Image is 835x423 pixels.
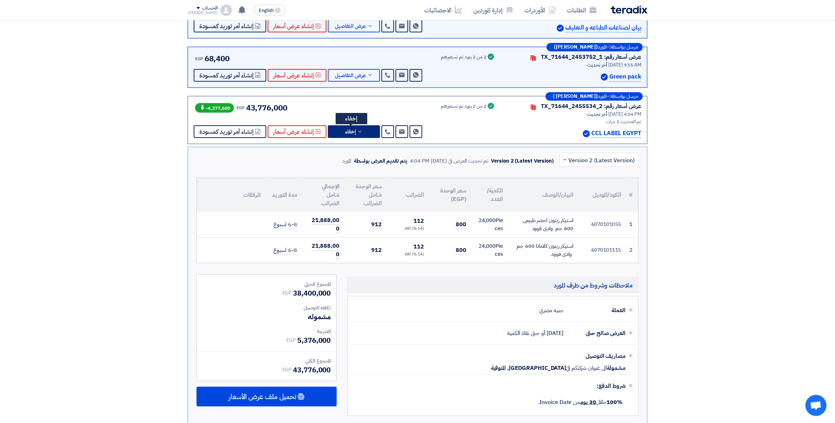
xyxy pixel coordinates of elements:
[579,178,627,212] th: الكود/الموديل
[273,73,314,78] span: إنشاء عرض أسعار
[287,336,296,344] span: EGP
[580,398,596,406] u: 30 يوم
[335,24,366,29] span: عرض التفاصيل
[229,393,296,400] span: تحميل ملف عرض الأسعار
[598,45,606,50] span: المورد
[297,335,331,346] span: 5,376,000
[514,242,573,258] div: استيكر زيتون كلاماتا 600 جم وادى فوود
[468,2,519,18] a: إدارة الموردين
[587,61,607,69] span: أخر تحديث
[199,129,254,134] span: إنشاء أمر توريد كمسودة
[268,20,326,32] button: إنشاء عرض أسعار
[805,395,827,416] div: Open chat
[609,45,638,50] span: مرسل بواسطة:
[579,237,627,263] td: 6070101115
[342,157,351,165] div: المورد
[553,94,598,99] b: ([PERSON_NAME] )
[627,178,638,212] th: #
[273,220,297,229] span: 6-8 اسبوع
[554,45,598,50] b: ([PERSON_NAME])
[606,398,623,406] strong: 100%
[627,237,638,263] td: 2
[441,104,486,109] div: 2 من 2 بنود تم تسعيرهم
[608,111,641,118] span: [DATE] 4:04 PM
[199,24,254,29] span: إنشاء أمر توريد كمسودة
[336,113,367,124] div: إخفاء
[541,53,641,61] div: عرض أسعار رقم: TX_71644_2453752_1
[609,94,638,99] span: مرسل بواسطة:
[282,366,292,373] span: EGP
[509,178,579,212] th: البيان/الوصف
[220,5,232,16] img: profile_test.png
[472,178,509,212] th: الكمية/العدد
[202,357,331,365] div: المجموع الكلي
[393,226,424,232] div: (14 %) VAT
[354,157,407,165] div: يتم تقديم العرض بواسطة
[328,20,380,32] button: عرض التفاصيل
[202,304,331,311] div: تكلفه التوصيل
[627,212,638,238] td: 1
[519,2,561,18] a: الأوردرات
[393,252,424,258] div: (14 %) VAT
[197,178,266,212] th: المرفقات
[547,43,643,51] div: –
[371,220,382,229] span: 912
[456,246,466,255] span: 800
[539,304,563,317] div: جنيه مصري
[308,311,331,322] span: مشموله
[541,330,545,337] span: أو
[587,111,607,118] span: أخر تحديث
[441,55,486,60] div: 2 من 2 بنود تم تسعيرهم
[491,157,554,165] div: Version 2 (Latest Version)
[312,242,339,259] span: 21,888,000
[199,73,254,78] span: إنشاء أمر توريد كمسودة
[611,6,647,14] img: Teradix logo
[514,216,573,232] div: استيكر زيتون اخضر طبيعى 600 جم وادى فوود
[546,92,643,101] div: –
[266,178,303,212] th: مدة التوريد
[547,330,563,337] span: [DATE]
[188,11,218,15] div: [PERSON_NAME]
[268,125,326,138] button: إنشاء عرض أسعار
[413,242,424,251] span: 112
[569,302,625,319] div: العملة
[608,61,641,69] span: [DATE] 9:55 AM
[557,25,564,32] img: Verified Account
[202,280,331,288] div: المجموع الجزئي
[268,69,326,82] button: إنشاء عرض أسعار
[601,74,608,81] img: Verified Account
[609,72,641,82] p: Green pack
[419,2,468,18] a: الاحصائيات
[195,103,234,113] span: -4,377,600
[583,130,590,137] img: Verified Account
[328,69,380,82] button: عرض التفاصيل
[410,157,488,165] div: تم تحديث العرض في [DATE] 4:04 PM
[362,378,625,394] div: شروط الدفع:
[273,246,297,255] span: 6-8 اسبوع
[345,178,387,212] th: سعر الوحدة شامل الضرائب
[566,365,607,372] span: الى عنوان شركتكم في
[541,102,641,111] div: عرض أسعار رقم: TX_71644_2455534_2
[538,398,623,406] span: خلال من Invoice Date.
[246,102,287,114] span: 43,776,000
[194,69,266,82] button: إنشاء أمر توريد كمسودة
[347,277,638,293] h5: ملاحظات وشروط من طرف المورد
[507,330,540,337] span: حتى نفاذ الكمية
[569,325,625,342] div: العرض صالح حتى
[472,237,509,263] td: Pieces
[205,53,230,64] span: 68,400
[413,217,424,226] span: 112
[303,178,345,212] th: الإجمالي شامل الضرائب
[430,178,472,212] th: سعر الوحدة (EGP)
[293,365,331,375] span: 43,776,000
[237,105,245,111] span: EGP
[565,23,641,33] p: بيان لصناعات الطباعه و التغليف
[387,178,430,212] th: الضرائب
[194,20,266,32] button: إنشاء أمر توريد كمسودة
[202,328,331,335] div: الضريبة
[479,216,496,224] span: 24,000
[579,212,627,238] td: 6070101055
[254,5,285,16] button: English
[569,348,625,365] div: مصاريف التوصيل
[195,56,203,62] span: EGP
